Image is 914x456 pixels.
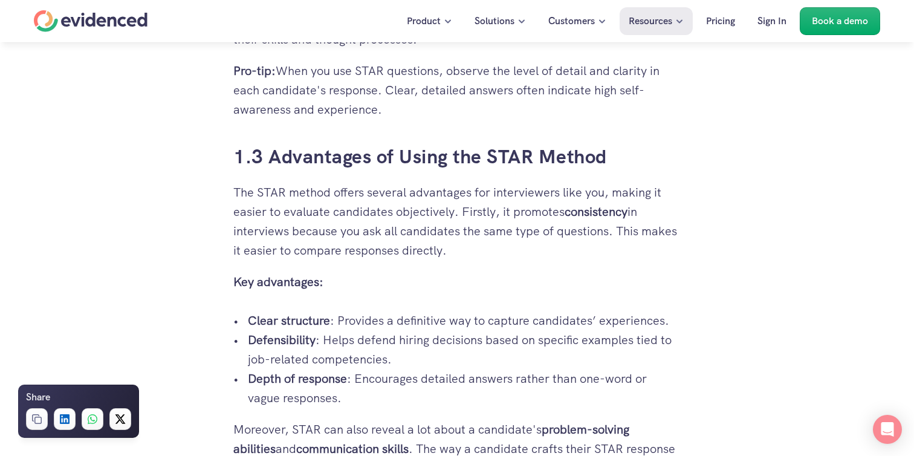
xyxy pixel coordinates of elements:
[748,7,796,35] a: Sign In
[248,330,681,369] p: : Helps defend hiring decisions based on specific examples tied to job-related competencies.
[233,274,323,290] strong: Key advantages:
[565,204,627,220] strong: consistency
[26,389,50,405] h6: Share
[233,61,681,119] p: When you use STAR questions, observe the level of detail and clarity in each candidate's response...
[629,13,672,29] p: Resources
[248,332,316,348] strong: Defensibility
[475,13,514,29] p: Solutions
[548,13,595,29] p: Customers
[757,13,786,29] p: Sign In
[407,13,441,29] p: Product
[248,369,681,408] p: : Encourages detailed answers rather than one-word or vague responses.
[248,311,681,330] p: : Provides a definitive way to capture candidates’ experiences.
[248,313,330,328] strong: Clear structure
[812,13,868,29] p: Book a demo
[233,183,681,260] p: The STAR method offers several advantages for interviewers like you, making it easier to evaluate...
[800,7,880,35] a: Book a demo
[248,371,347,386] strong: Depth of response
[873,415,902,444] div: Open Intercom Messenger
[233,144,607,169] a: 1.3 Advantages of Using the STAR Method
[706,13,735,29] p: Pricing
[697,7,744,35] a: Pricing
[34,10,147,32] a: Home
